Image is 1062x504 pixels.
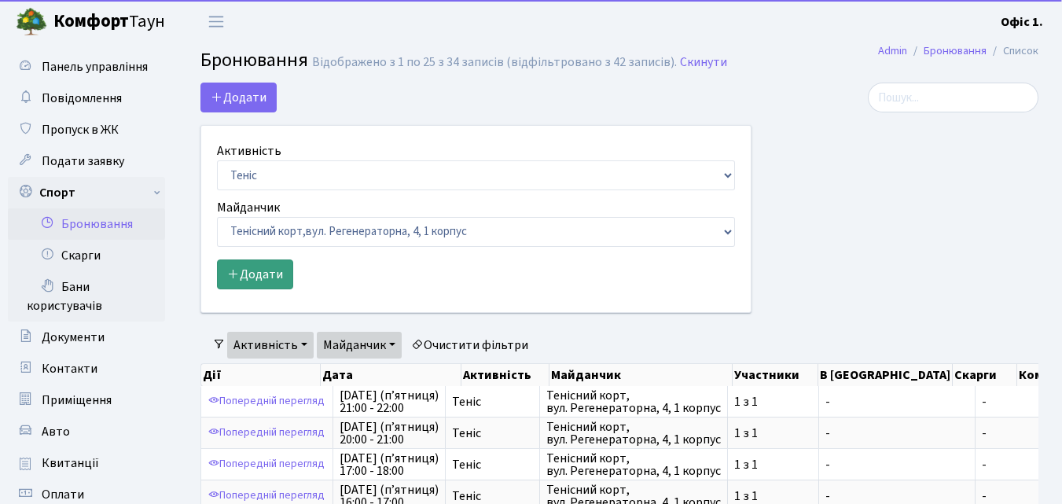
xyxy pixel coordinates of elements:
span: Авто [42,423,70,440]
button: Переключити навігацію [197,9,236,35]
span: - [982,427,1037,440]
th: Участники [733,364,818,386]
a: Бронювання [924,42,987,59]
span: [DATE] (п’ятниця) 21:00 - 22:00 [340,389,439,414]
a: Попередній перегляд [204,389,329,414]
span: Тенісний корт, вул. Регенераторна, 4, 1 корпус [546,421,721,446]
th: Майданчик [549,364,733,386]
span: Теніс [452,490,533,502]
a: Попередній перегляд [204,452,329,476]
a: Спорт [8,177,165,208]
span: Теніс [452,395,533,408]
span: [DATE] (п’ятниця) 17:00 - 18:00 [340,452,439,477]
a: Бронювання [8,208,165,240]
th: Скарги [953,364,1017,386]
span: Оплати [42,486,84,503]
span: - [825,395,968,408]
span: - [825,458,968,471]
a: Пропуск в ЖК [8,114,165,145]
span: 1 з 1 [734,490,812,502]
a: Майданчик [317,332,402,359]
span: Теніс [452,458,533,471]
a: Бани користувачів [8,271,165,322]
th: Активність [461,364,549,386]
li: Список [987,42,1038,60]
label: Активність [217,142,281,160]
span: Квитанції [42,454,99,472]
span: Пропуск в ЖК [42,121,119,138]
th: Дата [321,364,461,386]
a: Попередній перегляд [204,421,329,445]
span: Повідомлення [42,90,122,107]
a: Активність [227,332,314,359]
a: Офіс 1. [1001,13,1043,31]
a: Авто [8,416,165,447]
span: 1 з 1 [734,427,812,440]
span: Тенісний корт, вул. Регенераторна, 4, 1 корпус [546,389,721,414]
button: Додати [217,259,293,289]
nav: breadcrumb [854,35,1062,68]
a: Документи [8,322,165,353]
span: Бронювання [200,46,308,74]
span: Контакти [42,360,97,377]
span: - [825,427,968,440]
button: Додати [200,83,277,112]
span: Приміщення [42,392,112,409]
a: Приміщення [8,384,165,416]
a: Квитанції [8,447,165,479]
span: - [825,490,968,502]
b: Комфорт [53,9,129,34]
img: logo.png [16,6,47,38]
label: Майданчик [217,198,280,217]
span: - [982,395,1037,408]
a: Скинути [680,55,727,70]
a: Admin [878,42,907,59]
div: Відображено з 1 по 25 з 34 записів (відфільтровано з 42 записів). [312,55,677,70]
span: Документи [42,329,105,346]
span: Теніс [452,427,533,440]
a: Повідомлення [8,83,165,114]
a: Панель управління [8,51,165,83]
span: Тенісний корт, вул. Регенераторна, 4, 1 корпус [546,452,721,477]
span: 1 з 1 [734,458,812,471]
a: Очистити фільтри [405,332,535,359]
span: - [982,490,1037,502]
th: Дії [201,364,321,386]
input: Пошук... [868,83,1038,112]
th: В [GEOGRAPHIC_DATA] [818,364,953,386]
span: Панель управління [42,58,148,75]
span: [DATE] (п’ятниця) 20:00 - 21:00 [340,421,439,446]
a: Контакти [8,353,165,384]
span: Подати заявку [42,153,124,170]
span: - [982,458,1037,471]
a: Подати заявку [8,145,165,177]
span: 1 з 1 [734,395,812,408]
a: Скарги [8,240,165,271]
span: Таун [53,9,165,35]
